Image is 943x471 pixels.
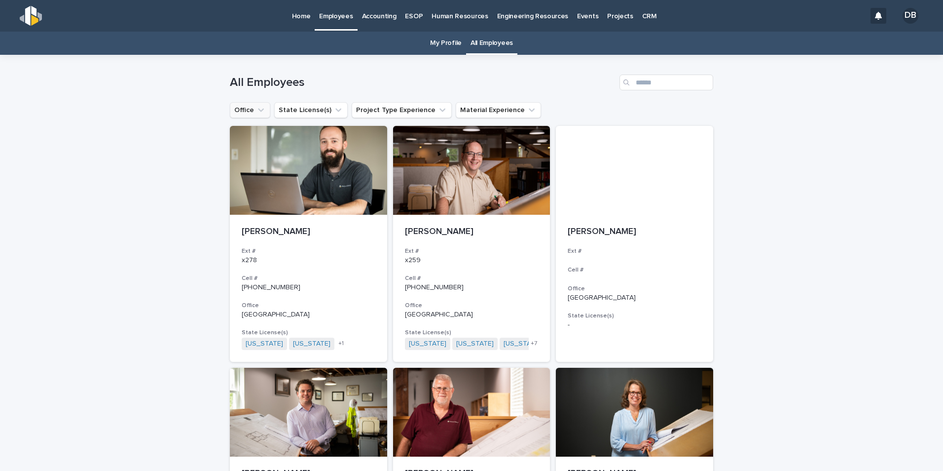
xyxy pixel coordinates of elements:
[903,8,918,24] div: DB
[242,302,375,310] h3: Office
[242,247,375,255] h3: Ext #
[568,294,701,302] p: [GEOGRAPHIC_DATA]
[352,102,452,118] button: Project Type Experience
[405,329,539,337] h3: State License(s)
[568,285,701,293] h3: Office
[430,32,462,55] a: My Profile
[568,312,701,320] h3: State License(s)
[568,247,701,255] h3: Ext #
[338,341,344,347] span: + 1
[531,341,537,347] span: + 7
[405,247,539,255] h3: Ext #
[568,321,701,329] p: -
[568,266,701,274] h3: Cell #
[20,6,42,26] img: s5b5MGTdWwFoU4EDV7nw
[293,340,330,348] a: [US_STATE]
[230,102,270,118] button: Office
[230,126,387,362] a: [PERSON_NAME]Ext #x278Cell #[PHONE_NUMBER]Office[GEOGRAPHIC_DATA]State License(s)[US_STATE] [US_S...
[242,227,375,237] p: [PERSON_NAME]
[242,311,375,319] p: [GEOGRAPHIC_DATA]
[405,227,539,237] p: [PERSON_NAME]
[619,75,713,90] input: Search
[274,102,348,118] button: State License(s)
[471,32,513,55] a: All Employees
[456,340,494,348] a: [US_STATE]
[242,257,257,264] a: x278
[456,102,541,118] button: Material Experience
[556,126,713,362] a: [PERSON_NAME]Ext #Cell #Office[GEOGRAPHIC_DATA]State License(s)-
[405,311,539,319] p: [GEOGRAPHIC_DATA]
[405,275,539,282] h3: Cell #
[246,340,283,348] a: [US_STATE]
[242,284,300,291] a: [PHONE_NUMBER]
[409,340,446,348] a: [US_STATE]
[405,257,421,264] a: x259
[242,329,375,337] h3: State License(s)
[230,76,616,90] h1: All Employees
[393,126,550,362] a: [PERSON_NAME]Ext #x259Cell #[PHONE_NUMBER]Office[GEOGRAPHIC_DATA]State License(s)[US_STATE] [US_S...
[405,302,539,310] h3: Office
[504,340,541,348] a: [US_STATE]
[242,275,375,282] h3: Cell #
[568,227,701,237] p: [PERSON_NAME]
[405,284,464,291] a: [PHONE_NUMBER]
